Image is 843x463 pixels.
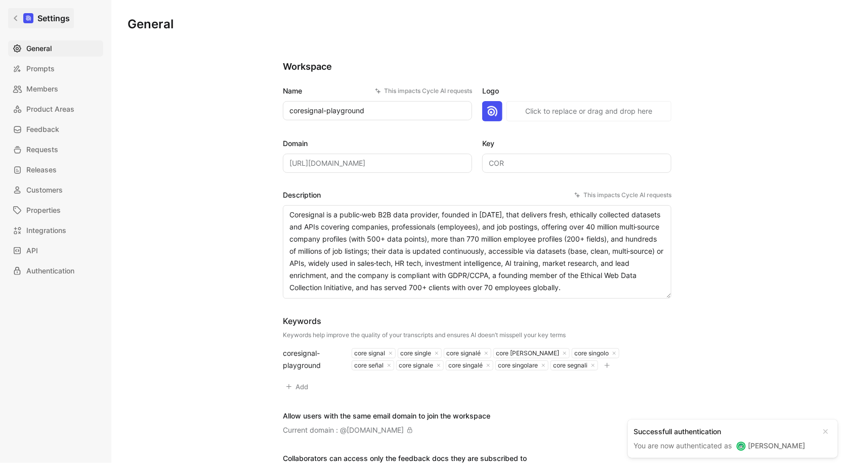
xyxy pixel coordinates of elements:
div: Keywords help improve the quality of your transcripts and ensures AI doesn’t misspell your key terms [283,331,566,339]
span: Integrations [26,224,66,237]
label: Name [283,85,472,97]
label: Domain [283,137,472,150]
img: logo [482,101,502,121]
div: Allow users with the same email domain to join the workspace [283,410,490,422]
div: coresignal-playground [283,347,340,372]
div: Keywords [283,315,566,327]
div: core señal [352,361,384,369]
div: This impacts Cycle AI requests [375,86,472,96]
span: General [26,42,52,55]
div: core signalé [444,349,481,357]
span: You are now authenticated as [634,441,734,450]
a: Integrations [8,222,103,239]
span: Releases [26,164,57,176]
span: Authentication [26,265,74,277]
label: Logo [482,85,671,97]
textarea: Coresignal is a public‑web B2B data provider, founded in [DATE], that delivers fresh, ethically c... [283,205,671,299]
div: core signal [352,349,385,357]
h1: Settings [37,12,70,24]
button: Add [283,380,313,394]
button: Click to replace or drag and drop here [507,101,671,121]
input: Some placeholder [283,154,472,173]
a: Members [8,81,103,97]
span: Customers [26,184,63,196]
a: Releases [8,162,103,178]
div: core [PERSON_NAME] [494,349,559,357]
a: Requests [8,142,103,158]
div: Successfull authentication [634,426,816,438]
label: Key [482,137,671,150]
div: core single [398,349,431,357]
span: Feedback [26,123,59,135]
span: Product Areas [26,103,74,115]
img: avatar [738,443,745,450]
a: General [8,40,103,57]
span: Properties [26,204,61,216]
h2: Workspace [283,61,671,73]
a: Settings [8,8,74,28]
span: API [26,245,38,257]
div: [DOMAIN_NAME] [347,424,404,436]
h1: General [128,16,174,32]
div: core signale [397,361,433,369]
a: Properties [8,202,103,218]
div: core singolare [496,361,538,369]
div: This impacts Cycle AI requests [574,190,671,200]
a: Product Areas [8,101,103,117]
span: Prompts [26,63,55,75]
a: Feedback [8,121,103,137]
a: Authentication [8,263,103,279]
span: Members [26,83,58,95]
a: Customers [8,182,103,198]
span: [PERSON_NAME] [748,441,806,450]
a: Prompts [8,61,103,77]
div: core singolo [572,349,609,357]
div: Current domain : @ [283,424,413,436]
div: core singalé [446,361,483,369]
span: Requests [26,144,58,156]
div: core segnali [551,361,587,369]
a: API [8,243,103,259]
label: Description [283,189,671,201]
